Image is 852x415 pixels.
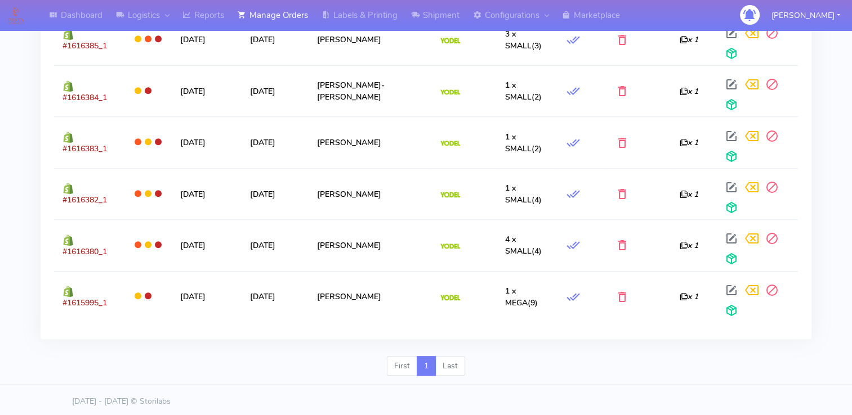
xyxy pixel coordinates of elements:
img: shopify.png [63,80,74,92]
i: x 1 [680,291,698,302]
td: [PERSON_NAME]-[PERSON_NAME] [309,65,432,116]
td: [DATE] [172,14,242,65]
td: [DATE] [242,14,308,65]
i: x 1 [680,240,698,251]
img: shopify.png [63,234,74,246]
span: (4) [505,183,541,205]
span: 3 x SMALL [505,29,531,51]
i: x 1 [680,189,698,200]
img: shopify.png [63,286,74,297]
a: 1 [417,356,436,376]
td: [PERSON_NAME] [309,168,432,219]
img: shopify.png [63,183,74,194]
td: [DATE] [172,65,242,116]
i: x 1 [680,86,698,97]
span: 1 x MEGA [505,286,527,308]
button: [PERSON_NAME] [763,4,849,27]
img: shopify.png [63,132,74,143]
td: [DATE] [172,116,242,168]
span: (4) [505,234,541,256]
i: x 1 [680,34,698,45]
td: [DATE] [242,219,308,270]
img: Yodel [440,38,460,43]
span: 4 x SMALL [505,234,531,256]
td: [DATE] [242,168,308,219]
td: [DATE] [242,65,308,116]
span: #1616383_1 [63,143,107,154]
td: [PERSON_NAME] [309,116,432,168]
td: [PERSON_NAME] [309,14,432,65]
span: #1616380_1 [63,246,107,257]
img: Yodel [440,141,460,146]
span: (9) [505,286,537,308]
span: #1616385_1 [63,40,107,51]
td: [DATE] [242,116,308,168]
img: Yodel [440,89,460,95]
img: Yodel [440,192,460,197]
td: [DATE] [172,219,242,270]
span: #1616382_1 [63,195,107,205]
td: [DATE] [242,271,308,322]
img: Yodel [440,295,460,300]
span: #1616384_1 [63,92,107,103]
td: [PERSON_NAME] [309,219,432,270]
span: (2) [505,132,541,154]
span: #1615995_1 [63,297,107,308]
td: [PERSON_NAME] [309,271,432,322]
span: (3) [505,29,541,51]
td: [DATE] [172,168,242,219]
td: [DATE] [172,271,242,322]
span: (2) [505,80,541,102]
span: 1 x SMALL [505,80,531,102]
img: Yodel [440,243,460,249]
span: 1 x SMALL [505,132,531,154]
i: x 1 [680,137,698,148]
img: shopify.png [63,29,74,40]
span: 1 x SMALL [505,183,531,205]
